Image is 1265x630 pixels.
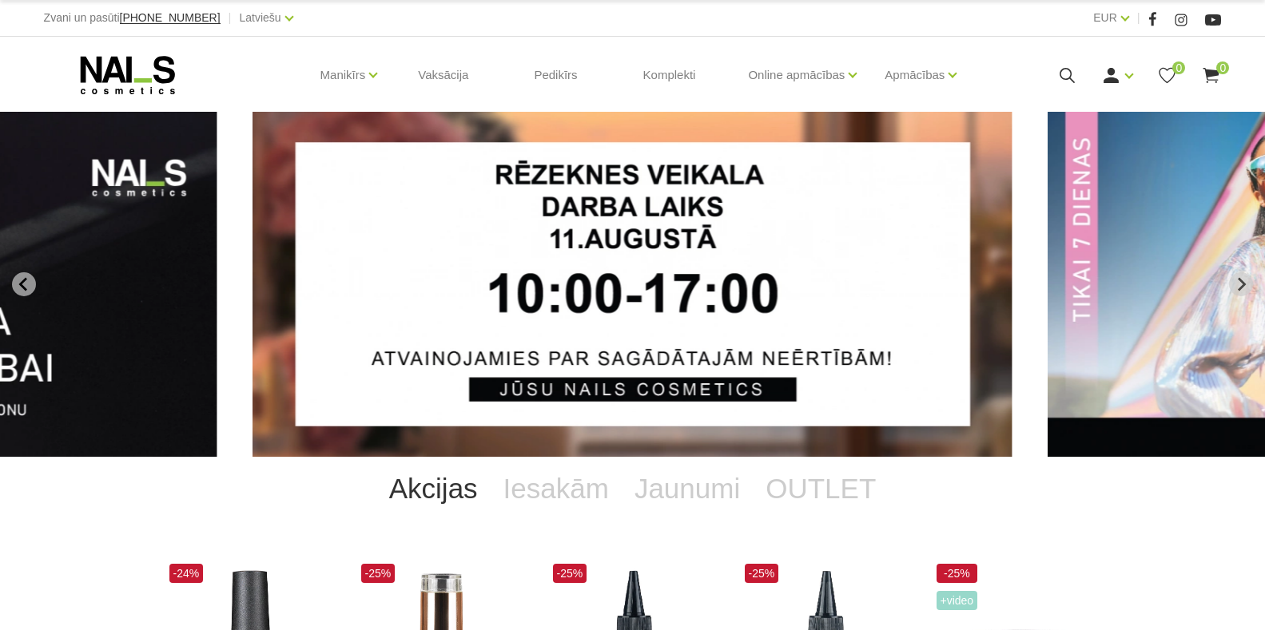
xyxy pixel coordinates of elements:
[631,37,709,113] a: Komplekti
[553,564,587,583] span: -25%
[169,564,204,583] span: -24%
[361,564,396,583] span: -25%
[885,43,945,107] a: Apmācības
[120,11,221,24] span: [PHONE_NUMBER]
[44,8,221,28] div: Zvani un pasūti
[1137,8,1140,28] span: |
[745,564,779,583] span: -25%
[1216,61,1229,74] span: 0
[937,591,978,610] span: +Video
[622,457,753,521] a: Jaunumi
[253,112,1012,457] li: 1 of 12
[1201,65,1221,85] a: 0
[521,37,590,113] a: Pedikīrs
[748,43,845,107] a: Online apmācības
[491,457,622,521] a: Iesakām
[12,272,36,296] button: Go to last slide
[1157,65,1177,85] a: 0
[229,8,232,28] span: |
[753,457,889,521] a: OUTLET
[239,8,280,27] a: Latviešu
[1093,8,1117,27] a: EUR
[120,12,221,24] a: [PHONE_NUMBER]
[320,43,366,107] a: Manikīrs
[1172,61,1185,74] span: 0
[1229,272,1253,296] button: Next slide
[405,37,481,113] a: Vaksācija
[937,564,978,583] span: -25%
[376,457,491,521] a: Akcijas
